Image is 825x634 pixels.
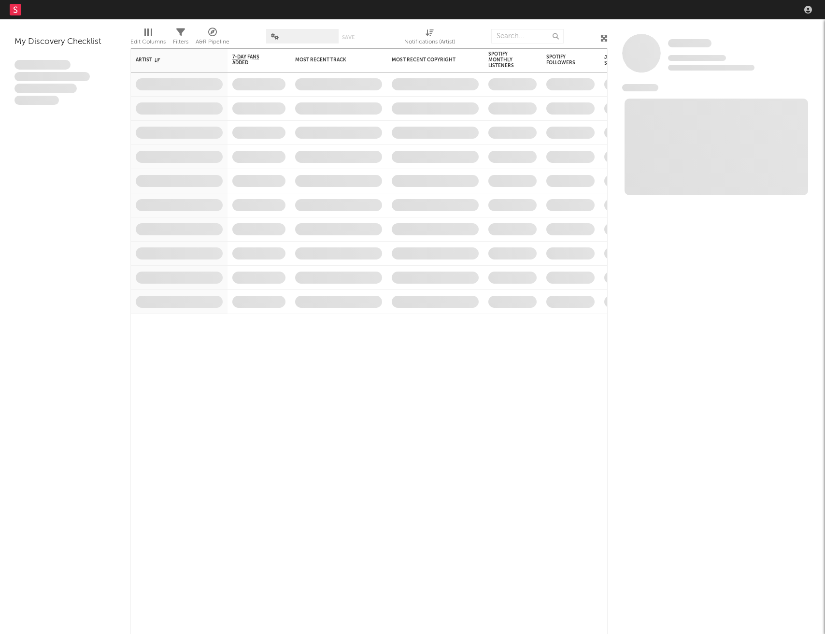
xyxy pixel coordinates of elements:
[173,24,188,52] div: Filters
[404,36,455,48] div: Notifications (Artist)
[604,55,628,66] div: Jump Score
[173,36,188,48] div: Filters
[668,39,711,48] a: Some Artist
[130,36,166,48] div: Edit Columns
[342,35,355,40] button: Save
[491,29,564,43] input: Search...
[404,24,455,52] div: Notifications (Artist)
[130,24,166,52] div: Edit Columns
[295,57,368,63] div: Most Recent Track
[14,72,90,82] span: Integer aliquet in purus et
[14,60,71,70] span: Lorem ipsum dolor
[196,36,229,48] div: A&R Pipeline
[136,57,208,63] div: Artist
[14,36,116,48] div: My Discovery Checklist
[546,54,580,66] div: Spotify Followers
[488,51,522,69] div: Spotify Monthly Listeners
[196,24,229,52] div: A&R Pipeline
[232,54,271,66] span: 7-Day Fans Added
[668,39,711,47] span: Some Artist
[14,84,77,93] span: Praesent ac interdum
[14,96,59,105] span: Aliquam viverra
[668,55,726,61] span: Tracking Since: [DATE]
[392,57,464,63] div: Most Recent Copyright
[668,65,754,71] span: 0 fans last week
[622,84,658,91] span: News Feed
